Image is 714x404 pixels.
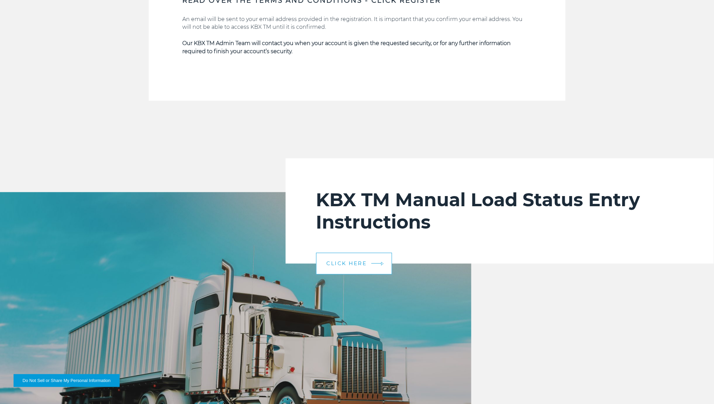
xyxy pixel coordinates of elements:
[327,261,367,266] span: CLICK HERE
[183,15,532,31] p: An email will be sent to your email address provided in the registration. It is important that yo...
[183,40,511,55] strong: Our KBX TM Admin Team will contact you when your account is given the requested security, or for ...
[316,253,392,275] a: CLICK HERE arrow arrow
[316,189,684,234] h2: KBX TM Manual Load Status Entry Instructions
[14,374,120,387] button: Do Not Sell or Share My Personal Information
[381,262,384,266] img: arrow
